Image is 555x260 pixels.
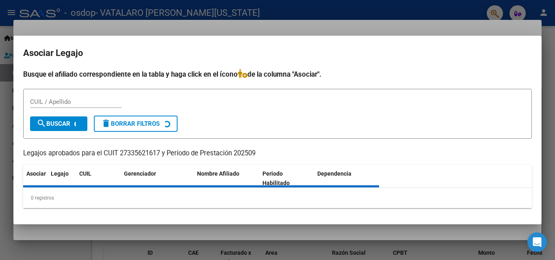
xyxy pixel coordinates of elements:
datatable-header-cell: Asociar [23,165,48,192]
span: Gerenciador [124,170,156,177]
mat-icon: delete [101,118,111,128]
span: Borrar Filtros [101,120,160,127]
datatable-header-cell: Gerenciador [121,165,194,192]
mat-icon: search [37,118,46,128]
span: Buscar [37,120,70,127]
button: Buscar [30,116,87,131]
span: Legajo [51,170,69,177]
button: Borrar Filtros [94,116,178,132]
datatable-header-cell: Periodo Habilitado [259,165,314,192]
h2: Asociar Legajo [23,45,532,61]
datatable-header-cell: Legajo [48,165,76,192]
div: Open Intercom Messenger [527,232,547,252]
h4: Busque el afiliado correspondiente en la tabla y haga click en el ícono de la columna "Asociar". [23,69,532,80]
datatable-header-cell: Dependencia [314,165,379,192]
p: Legajos aprobados para el CUIT 27335621617 y Período de Prestación 202509 [23,148,532,159]
datatable-header-cell: CUIL [76,165,121,192]
span: Nombre Afiliado [197,170,239,177]
datatable-header-cell: Nombre Afiliado [194,165,259,192]
span: CUIL [79,170,91,177]
span: Periodo Habilitado [262,170,290,186]
span: Asociar [26,170,46,177]
span: Dependencia [317,170,351,177]
div: 0 registros [23,188,532,208]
